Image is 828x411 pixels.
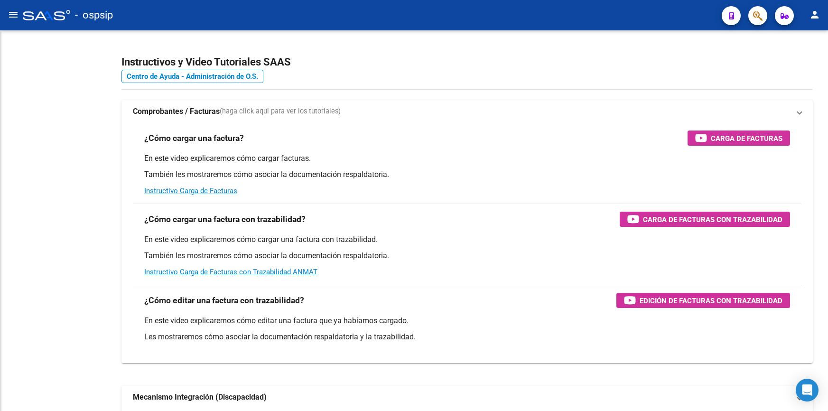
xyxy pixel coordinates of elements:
[144,316,790,326] p: En este video explicaremos cómo editar una factura que ya habíamos cargado.
[144,332,790,342] p: Les mostraremos cómo asociar la documentación respaldatoria y la trazabilidad.
[144,131,244,145] h3: ¿Cómo cargar una factura?
[796,379,819,402] div: Open Intercom Messenger
[144,213,306,226] h3: ¿Cómo cargar una factura con trazabilidad?
[133,106,220,117] strong: Comprobantes / Facturas
[121,123,813,363] div: Comprobantes / Facturas(haga click aquí para ver los tutoriales)
[688,131,790,146] button: Carga de Facturas
[133,392,267,402] strong: Mecanismo Integración (Discapacidad)
[75,5,113,26] span: - ospsip
[144,251,790,261] p: También les mostraremos cómo asociar la documentación respaldatoria.
[220,106,341,117] span: (haga click aquí para ver los tutoriales)
[121,53,813,71] h2: Instructivos y Video Tutoriales SAAS
[121,70,263,83] a: Centro de Ayuda - Administración de O.S.
[144,153,790,164] p: En este video explicaremos cómo cargar facturas.
[711,132,782,144] span: Carga de Facturas
[8,9,19,20] mat-icon: menu
[144,169,790,180] p: También les mostraremos cómo asociar la documentación respaldatoria.
[144,234,790,245] p: En este video explicaremos cómo cargar una factura con trazabilidad.
[640,295,782,307] span: Edición de Facturas con Trazabilidad
[144,268,317,276] a: Instructivo Carga de Facturas con Trazabilidad ANMAT
[616,293,790,308] button: Edición de Facturas con Trazabilidad
[144,294,304,307] h3: ¿Cómo editar una factura con trazabilidad?
[121,100,813,123] mat-expansion-panel-header: Comprobantes / Facturas(haga click aquí para ver los tutoriales)
[620,212,790,227] button: Carga de Facturas con Trazabilidad
[809,9,820,20] mat-icon: person
[643,214,782,225] span: Carga de Facturas con Trazabilidad
[121,386,813,409] mat-expansion-panel-header: Mecanismo Integración (Discapacidad)
[144,187,237,195] a: Instructivo Carga de Facturas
